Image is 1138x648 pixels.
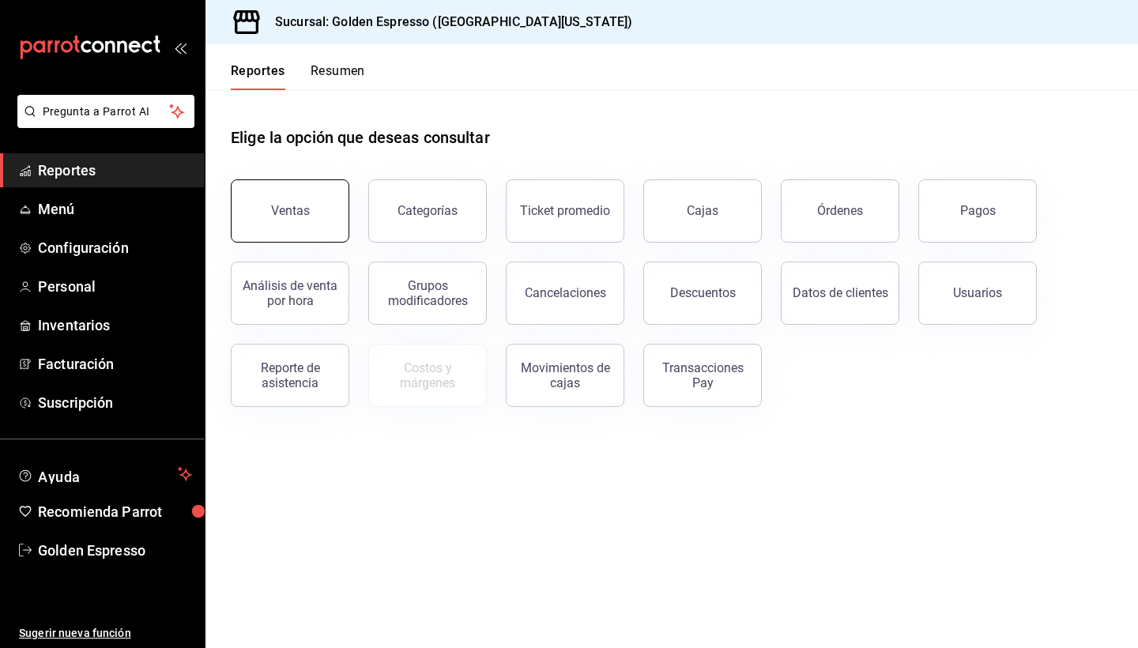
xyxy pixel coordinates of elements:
div: Reporte de asistencia [241,360,339,390]
span: Inventarios [38,315,192,336]
span: Golden Espresso [38,540,192,561]
div: Descuentos [670,285,736,300]
div: Categorías [398,203,458,218]
button: Reporte de asistencia [231,344,349,407]
button: Movimientos de cajas [506,344,624,407]
div: Órdenes [817,203,863,218]
span: Personal [38,276,192,297]
h1: Elige la opción que deseas consultar [231,126,490,149]
span: Pregunta a Parrot AI [43,104,170,120]
button: Ticket promedio [506,179,624,243]
div: Grupos modificadores [379,278,477,308]
button: Análisis de venta por hora [231,262,349,325]
div: Análisis de venta por hora [241,278,339,308]
button: Cancelaciones [506,262,624,325]
div: Ticket promedio [520,203,610,218]
button: Descuentos [643,262,762,325]
span: Sugerir nueva función [19,625,192,642]
button: Pagos [918,179,1037,243]
h3: Sucursal: Golden Espresso ([GEOGRAPHIC_DATA][US_STATE]) [262,13,632,32]
span: Suscripción [38,392,192,413]
div: Cajas [687,202,719,220]
a: Pregunta a Parrot AI [11,115,194,131]
div: navigation tabs [231,63,365,90]
span: Reportes [38,160,192,181]
div: Usuarios [953,285,1002,300]
button: Ventas [231,179,349,243]
div: Costos y márgenes [379,360,477,390]
button: Grupos modificadores [368,262,487,325]
div: Datos de clientes [793,285,888,300]
div: Ventas [271,203,310,218]
button: Reportes [231,63,285,90]
button: open_drawer_menu [174,41,187,54]
span: Ayuda [38,465,171,484]
button: Datos de clientes [781,262,899,325]
button: Órdenes [781,179,899,243]
span: Recomienda Parrot [38,501,192,522]
button: Resumen [311,63,365,90]
span: Menú [38,198,192,220]
div: Transacciones Pay [654,360,752,390]
div: Movimientos de cajas [516,360,614,390]
button: Usuarios [918,262,1037,325]
button: Categorías [368,179,487,243]
button: Pregunta a Parrot AI [17,95,194,128]
a: Cajas [643,179,762,243]
div: Pagos [960,203,996,218]
button: Transacciones Pay [643,344,762,407]
div: Cancelaciones [525,285,606,300]
span: Configuración [38,237,192,258]
span: Facturación [38,353,192,375]
button: Contrata inventarios para ver este reporte [368,344,487,407]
